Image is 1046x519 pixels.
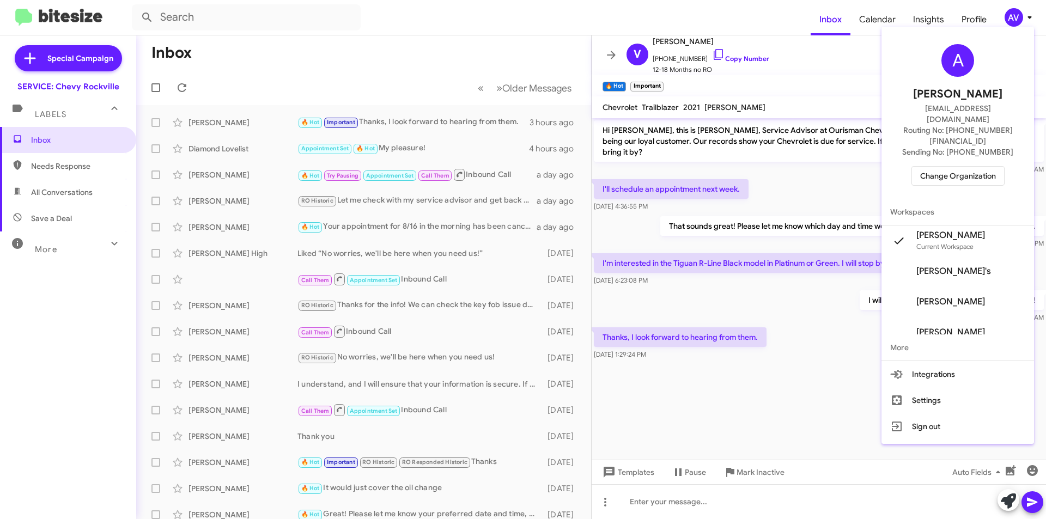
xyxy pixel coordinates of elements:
[916,230,985,241] span: [PERSON_NAME]
[916,296,985,307] span: [PERSON_NAME]
[902,146,1013,157] span: Sending No: [PHONE_NUMBER]
[916,327,985,338] span: [PERSON_NAME]
[881,334,1034,361] span: More
[916,266,991,277] span: [PERSON_NAME]'s
[911,166,1005,186] button: Change Organization
[916,242,974,251] span: Current Workspace
[881,199,1034,225] span: Workspaces
[920,167,996,185] span: Change Organization
[895,125,1021,146] span: Routing No: [PHONE_NUMBER][FINANCIAL_ID]
[895,103,1021,125] span: [EMAIL_ADDRESS][DOMAIN_NAME]
[881,387,1034,413] button: Settings
[881,361,1034,387] button: Integrations
[881,413,1034,439] button: Sign out
[941,44,974,77] div: A
[913,86,1002,103] span: [PERSON_NAME]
